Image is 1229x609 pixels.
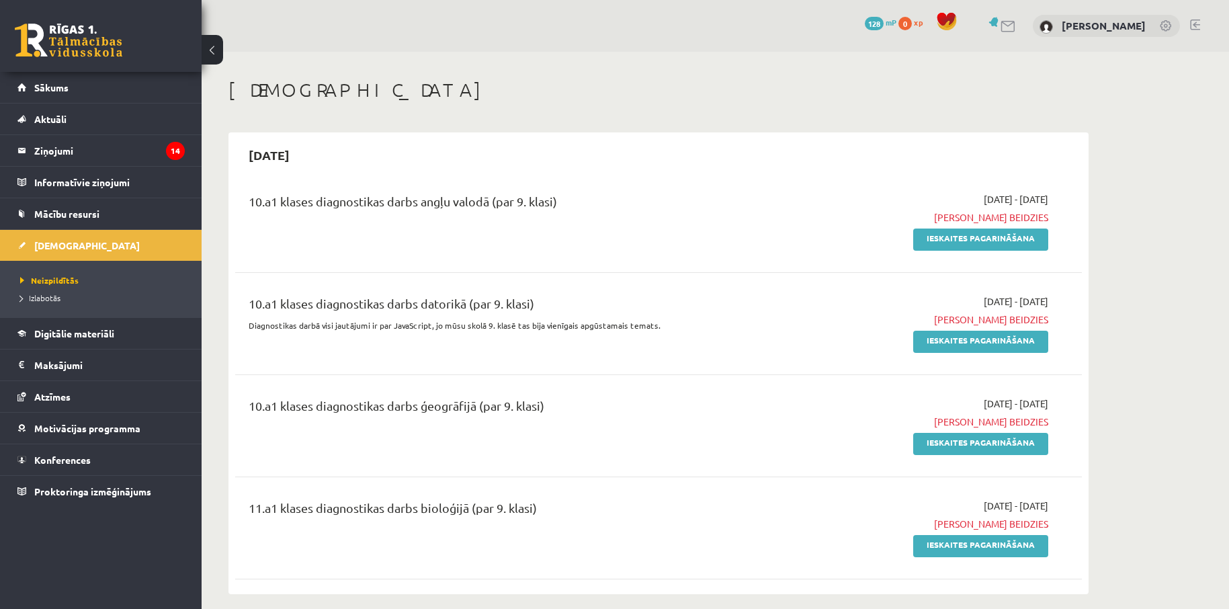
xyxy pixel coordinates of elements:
a: Konferences [17,444,185,475]
a: Ieskaites pagarināšana [913,331,1048,353]
span: xp [914,17,923,28]
span: Mācību resursi [34,208,99,220]
span: Aktuāli [34,113,67,125]
a: Ieskaites pagarināšana [913,433,1048,455]
div: 10.a1 klases diagnostikas darbs angļu valodā (par 9. klasi) [249,192,775,217]
legend: Maksājumi [34,350,185,380]
a: Aktuāli [17,104,185,134]
span: mP [886,17,896,28]
span: Sākums [34,81,69,93]
a: Ziņojumi14 [17,135,185,166]
a: [DEMOGRAPHIC_DATA] [17,230,185,261]
a: Ieskaites pagarināšana [913,535,1048,557]
span: [PERSON_NAME] beidzies [795,210,1048,225]
span: [PERSON_NAME] beidzies [795,415,1048,429]
a: Ieskaites pagarināšana [913,229,1048,251]
span: 0 [898,17,912,30]
span: Digitālie materiāli [34,327,114,339]
a: Maksājumi [17,350,185,380]
a: Sākums [17,72,185,103]
legend: Ziņojumi [34,135,185,166]
a: Rīgas 1. Tālmācības vidusskola [15,24,122,57]
div: 10.a1 klases diagnostikas darbs datorikā (par 9. klasi) [249,294,775,319]
a: Digitālie materiāli [17,318,185,349]
div: 11.a1 klases diagnostikas darbs bioloģijā (par 9. klasi) [249,499,775,524]
span: [DATE] - [DATE] [984,192,1048,206]
span: [DATE] - [DATE] [984,499,1048,513]
span: Neizpildītās [20,275,79,286]
div: 10.a1 klases diagnostikas darbs ģeogrāfijā (par 9. klasi) [249,397,775,421]
h1: [DEMOGRAPHIC_DATA] [228,79,1089,101]
span: [PERSON_NAME] beidzies [795,517,1048,531]
a: 0 xp [898,17,929,28]
span: [PERSON_NAME] beidzies [795,313,1048,327]
span: Izlabotās [20,292,60,303]
a: 128 mP [865,17,896,28]
span: [DATE] - [DATE] [984,397,1048,411]
legend: Informatīvie ziņojumi [34,167,185,198]
a: Motivācijas programma [17,413,185,444]
span: Motivācijas programma [34,422,140,434]
span: [DEMOGRAPHIC_DATA] [34,239,140,251]
a: Informatīvie ziņojumi [17,167,185,198]
a: Neizpildītās [20,274,188,286]
a: Proktoringa izmēģinājums [17,476,185,507]
a: Atzīmes [17,381,185,412]
i: 14 [166,142,185,160]
a: Izlabotās [20,292,188,304]
p: Diagnostikas darbā visi jautājumi ir par JavaScript, jo mūsu skolā 9. klasē tas bija vienīgais ap... [249,319,775,331]
span: Proktoringa izmēģinājums [34,485,151,497]
span: [DATE] - [DATE] [984,294,1048,309]
h2: [DATE] [235,139,303,171]
span: Atzīmes [34,391,71,403]
span: Konferences [34,454,91,466]
img: Diāna Bistrjakova [1040,20,1053,34]
span: 128 [865,17,884,30]
a: Mācību resursi [17,198,185,229]
a: [PERSON_NAME] [1062,19,1146,32]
